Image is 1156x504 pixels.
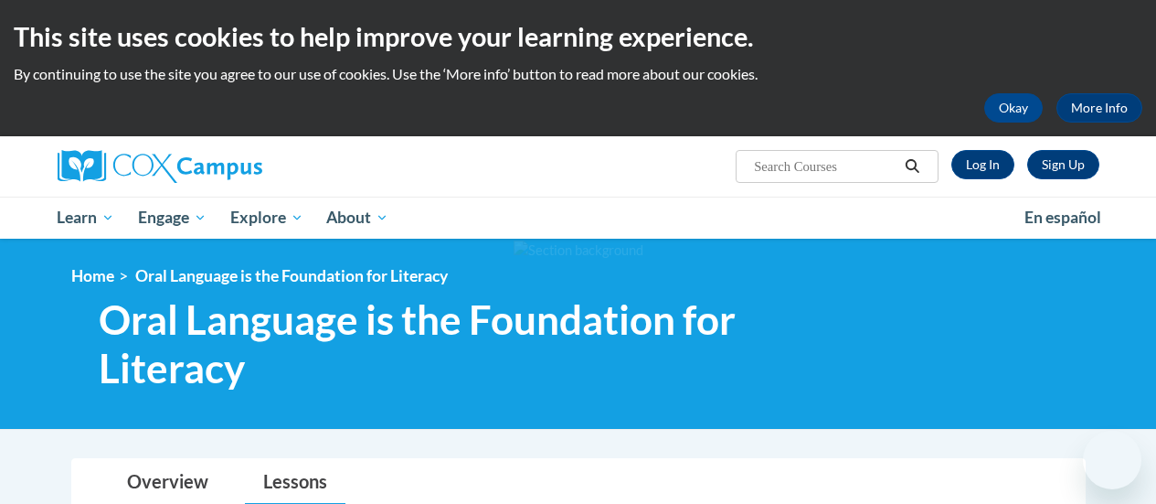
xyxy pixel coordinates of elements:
[1027,150,1099,179] a: Register
[314,197,400,239] a: About
[138,207,207,229] span: Engage
[58,150,262,183] img: Cox Campus
[1083,431,1141,489] iframe: Button to launch messaging window
[984,93,1043,123] button: Okay
[14,18,1142,55] h2: This site uses cookies to help improve your learning experience.
[951,150,1014,179] a: Log In
[1013,198,1113,237] a: En español
[230,207,303,229] span: Explore
[135,266,448,285] span: Oral Language is the Foundation for Literacy
[218,197,315,239] a: Explore
[126,197,218,239] a: Engage
[71,266,114,285] a: Home
[44,197,1113,239] div: Main menu
[752,155,898,177] input: Search Courses
[1024,208,1101,227] span: En español
[326,207,388,229] span: About
[99,295,853,392] span: Oral Language is the Foundation for Literacy
[14,64,1142,84] p: By continuing to use the site you agree to our use of cookies. Use the ‘More info’ button to read...
[58,150,387,183] a: Cox Campus
[898,155,926,177] button: Search
[1056,93,1142,123] a: More Info
[514,241,643,261] img: Section background
[57,207,114,229] span: Learn
[46,197,127,239] a: Learn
